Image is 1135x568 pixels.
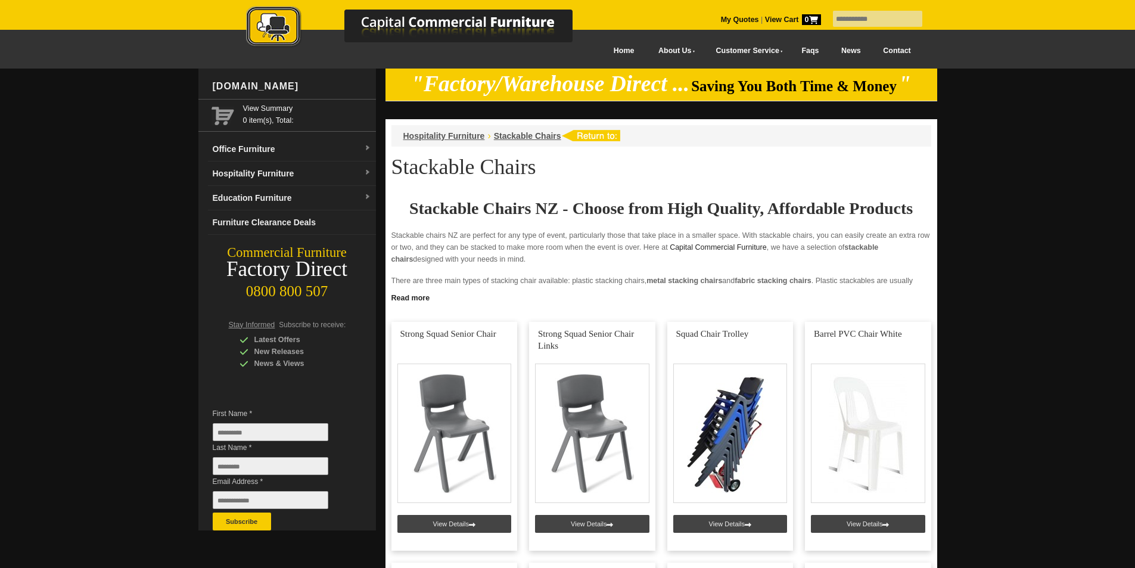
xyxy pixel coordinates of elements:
[385,289,937,304] a: Click to read more
[721,15,759,24] a: My Quotes
[646,277,722,285] strong: metal stacking chairs
[213,476,346,488] span: Email Address *
[364,194,371,201] img: dropdown
[213,457,328,475] input: Last Name *
[802,14,821,25] span: 0
[213,6,630,49] img: Capital Commercial Furniture Logo
[898,72,911,96] em: "
[240,358,353,370] div: News & Views
[872,38,922,64] a: Contact
[391,275,931,311] p: There are three main types of stacking chair available: plastic stacking chairs, and . Plastic st...
[208,210,376,235] a: Furniture Clearance Deals
[229,321,275,329] span: Stay Informed
[791,38,831,64] a: Faqs
[208,137,376,162] a: Office Furnituredropdown
[409,199,913,218] strong: Stackable Chairs NZ - Choose from High Quality, Affordable Products
[763,15,820,24] a: View Cart0
[240,346,353,358] div: New Releases
[561,130,620,141] img: return to
[243,103,371,125] span: 0 item(s), Total:
[208,162,376,186] a: Hospitality Furnituredropdown
[213,423,328,441] input: First Name *
[213,442,346,454] span: Last Name *
[487,130,490,142] li: ›
[208,186,376,210] a: Education Furnituredropdown
[213,491,328,509] input: Email Address *
[645,38,702,64] a: About Us
[735,277,811,285] strong: fabric stacking chairs
[364,145,371,152] img: dropdown
[830,38,872,64] a: News
[279,321,346,329] span: Subscribe to receive:
[391,156,931,178] h1: Stackable Chairs
[198,277,376,300] div: 0800 800 507
[702,38,790,64] a: Customer Service
[391,229,931,265] p: Stackable chairs NZ are perfect for any type of event, particularly those that take place in a sm...
[691,78,897,94] span: Saving You Both Time & Money
[213,6,630,53] a: Capital Commercial Furniture Logo
[411,72,689,96] em: "Factory/Warehouse Direct ...
[208,69,376,104] div: [DOMAIN_NAME]
[240,334,353,346] div: Latest Offers
[198,261,376,278] div: Factory Direct
[670,243,767,252] a: Capital Commercial Furniture
[364,169,371,176] img: dropdown
[765,15,821,24] strong: View Cart
[198,244,376,261] div: Commercial Furniture
[403,131,485,141] a: Hospitality Furniture
[213,408,346,420] span: First Name *
[213,513,271,530] button: Subscribe
[243,103,371,114] a: View Summary
[494,131,561,141] a: Stackable Chairs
